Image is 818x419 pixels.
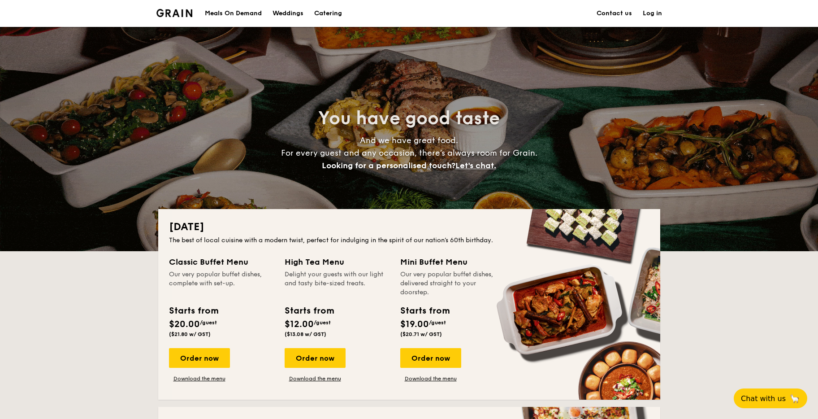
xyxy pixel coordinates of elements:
[285,304,333,318] div: Starts from
[318,108,500,129] span: You have good taste
[400,331,442,337] span: ($20.71 w/ GST)
[455,161,496,170] span: Let's chat.
[285,270,390,297] div: Delight your guests with our light and tasty bite-sized treats.
[169,256,274,268] div: Classic Buffet Menu
[285,256,390,268] div: High Tea Menu
[169,220,649,234] h2: [DATE]
[169,375,230,382] a: Download the menu
[400,270,505,297] div: Our very popular buffet dishes, delivered straight to your doorstep.
[734,388,807,408] button: Chat with us🦙
[400,304,449,318] div: Starts from
[741,394,786,403] span: Chat with us
[285,319,314,330] span: $12.00
[156,9,193,17] a: Logotype
[169,331,211,337] span: ($21.80 w/ GST)
[156,9,193,17] img: Grain
[169,319,200,330] span: $20.00
[400,256,505,268] div: Mini Buffet Menu
[285,348,346,368] div: Order now
[789,393,800,404] span: 🦙
[169,270,274,297] div: Our very popular buffet dishes, complete with set-up.
[285,331,326,337] span: ($13.08 w/ GST)
[400,348,461,368] div: Order now
[322,161,455,170] span: Looking for a personalised touch?
[285,375,346,382] a: Download the menu
[200,319,217,326] span: /guest
[314,319,331,326] span: /guest
[281,135,537,170] span: And we have great food. For every guest and any occasion, there’s always room for Grain.
[400,319,429,330] span: $19.00
[169,304,218,318] div: Starts from
[169,236,649,245] div: The best of local cuisine with a modern twist, perfect for indulging in the spirit of our nation’...
[400,375,461,382] a: Download the menu
[429,319,446,326] span: /guest
[169,348,230,368] div: Order now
